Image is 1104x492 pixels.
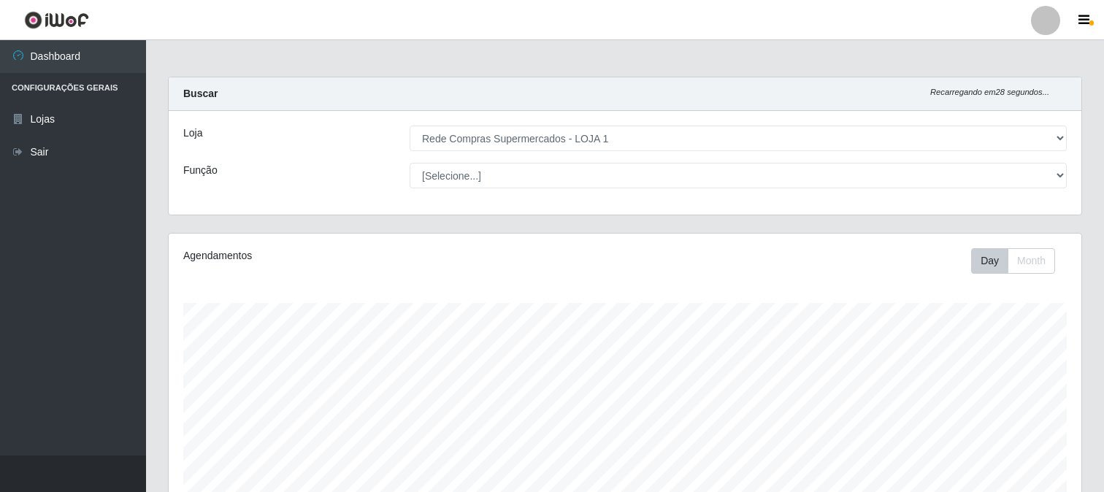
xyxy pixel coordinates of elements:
div: First group [971,248,1055,274]
label: Função [183,163,218,178]
img: CoreUI Logo [24,11,89,29]
button: Day [971,248,1008,274]
i: Recarregando em 28 segundos... [930,88,1049,96]
button: Month [1008,248,1055,274]
div: Toolbar with button groups [971,248,1067,274]
label: Loja [183,126,202,141]
div: Agendamentos [183,248,539,264]
strong: Buscar [183,88,218,99]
